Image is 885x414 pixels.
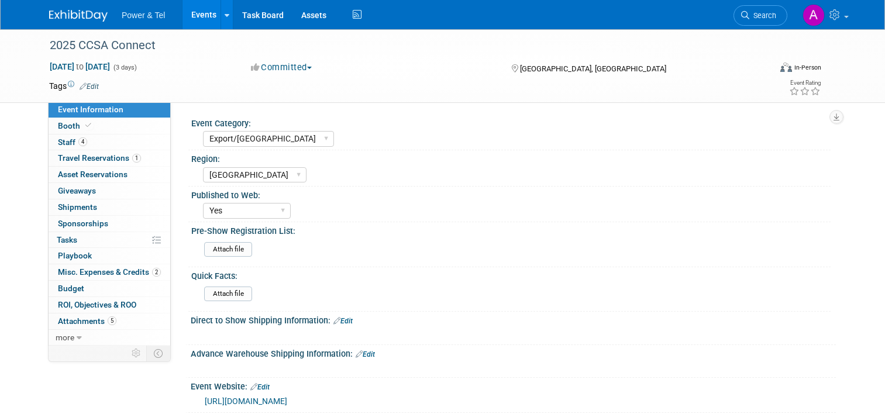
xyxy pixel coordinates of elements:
div: Quick Facts: [191,267,831,282]
a: Attachments5 [49,313,170,329]
span: Shipments [58,202,97,212]
span: Travel Reservations [58,153,141,163]
td: Tags [49,80,99,92]
div: In-Person [794,63,821,72]
a: Booth [49,118,170,134]
a: Budget [49,281,170,296]
span: (3 days) [112,64,137,71]
a: Sponsorships [49,216,170,232]
span: Playbook [58,251,92,260]
span: Misc. Expenses & Credits [58,267,161,277]
span: Budget [58,284,84,293]
span: Sponsorships [58,219,108,228]
div: Published to Web: [191,187,831,201]
a: Playbook [49,248,170,264]
span: [GEOGRAPHIC_DATA], [GEOGRAPHIC_DATA] [520,64,666,73]
a: ROI, Objectives & ROO [49,297,170,313]
button: Committed [247,61,316,74]
span: to [74,62,85,71]
span: Attachments [58,316,116,326]
div: Event Website: [191,378,836,393]
span: Asset Reservations [58,170,128,179]
div: Direct to Show Shipping Information: [191,312,836,327]
img: Alina Dorion [803,4,825,26]
div: Event Category: [191,115,831,129]
a: Edit [356,350,375,358]
img: Format-Inperson.png [780,63,792,72]
span: Tasks [57,235,77,244]
span: 4 [78,137,87,146]
a: Asset Reservations [49,167,170,182]
a: Event Information [49,102,170,118]
span: 5 [108,316,116,325]
td: Toggle Event Tabs [147,346,171,361]
a: Giveaways [49,183,170,199]
a: Travel Reservations1 [49,150,170,166]
a: Misc. Expenses & Credits2 [49,264,170,280]
img: ExhibitDay [49,10,108,22]
a: more [49,330,170,346]
span: Event Information [58,105,123,114]
span: Power & Tel [122,11,165,20]
div: 2025 CCSA Connect [46,35,756,56]
a: Edit [333,317,353,325]
a: Staff4 [49,134,170,150]
td: Personalize Event Tab Strip [126,346,147,361]
a: Edit [80,82,99,91]
div: Pre-Show Registration List: [191,222,831,237]
span: [DATE] [DATE] [49,61,111,72]
span: more [56,333,74,342]
a: Search [734,5,787,26]
i: Booth reservation complete [85,122,91,129]
div: Advance Warehouse Shipping Information: [191,345,836,360]
div: Event Format [707,61,821,78]
a: [URL][DOMAIN_NAME] [205,396,287,406]
div: Region: [191,150,831,165]
span: ROI, Objectives & ROO [58,300,136,309]
a: Edit [250,383,270,391]
span: Staff [58,137,87,147]
span: Search [749,11,776,20]
span: 1 [132,154,141,163]
span: Booth [58,121,94,130]
a: Shipments [49,199,170,215]
div: Event Rating [789,80,821,86]
span: 2 [152,268,161,277]
a: Tasks [49,232,170,248]
span: Giveaways [58,186,96,195]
